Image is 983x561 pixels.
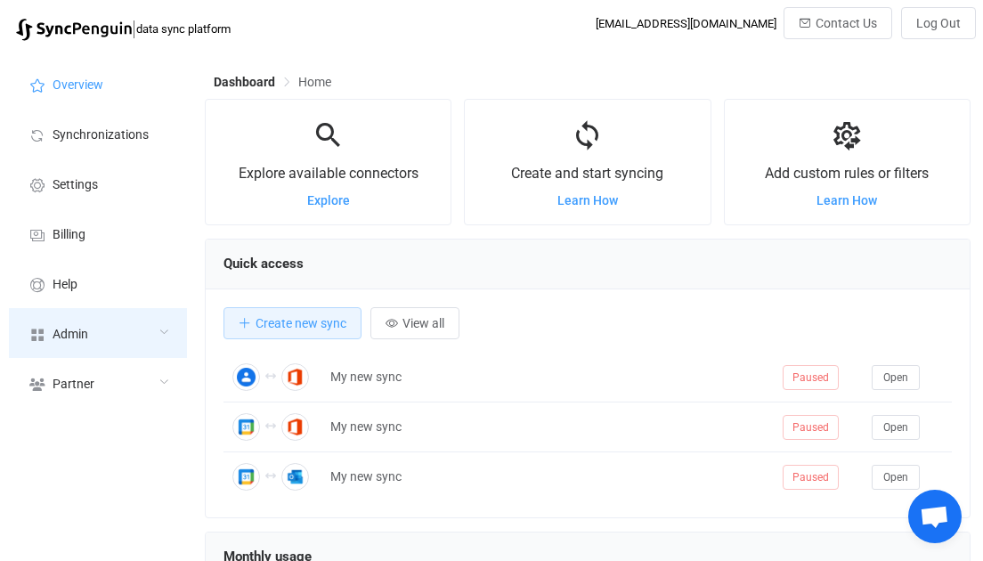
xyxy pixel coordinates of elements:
[307,193,350,207] a: Explore
[281,363,309,391] img: Office 365 Contacts
[321,467,774,487] div: My new sync
[765,165,929,182] span: Add custom rules or filters
[321,417,774,437] div: My new sync
[321,367,774,387] div: My new sync
[816,193,877,207] a: Learn How
[239,165,418,182] span: Explore available connectors
[402,316,444,330] span: View all
[232,413,260,441] img: Google Calendar Meetings
[53,228,85,242] span: Billing
[53,378,94,392] span: Partner
[223,307,362,339] button: Create new sync
[281,463,309,491] img: Outlook Calendar Meetings
[783,465,839,490] span: Paused
[872,469,920,484] a: Open
[816,16,877,30] span: Contact Us
[132,16,136,41] span: |
[883,371,908,384] span: Open
[872,419,920,434] a: Open
[872,465,920,490] button: Open
[53,128,149,142] span: Synchronizations
[783,415,839,440] span: Paused
[16,19,132,41] img: syncpenguin.svg
[908,490,962,543] a: Open chat
[916,16,961,30] span: Log Out
[370,307,459,339] button: View all
[883,471,908,484] span: Open
[872,365,920,390] button: Open
[256,316,346,330] span: Create new sync
[901,7,976,39] button: Log Out
[883,421,908,434] span: Open
[783,365,839,390] span: Paused
[232,363,260,391] img: Google Contacts
[223,256,304,272] span: Quick access
[16,16,231,41] a: |data sync platform
[136,22,231,36] span: data sync platform
[9,258,187,308] a: Help
[298,75,331,89] span: Home
[9,59,187,109] a: Overview
[596,17,776,30] div: [EMAIL_ADDRESS][DOMAIN_NAME]
[9,208,187,258] a: Billing
[9,109,187,159] a: Synchronizations
[53,178,98,192] span: Settings
[557,193,618,207] a: Learn How
[872,415,920,440] button: Open
[784,7,892,39] button: Contact Us
[872,370,920,384] a: Open
[53,328,88,342] span: Admin
[9,159,187,208] a: Settings
[214,76,331,88] div: Breadcrumb
[53,278,77,292] span: Help
[511,165,663,182] span: Create and start syncing
[214,75,275,89] span: Dashboard
[281,413,309,441] img: Office 365 Calendar Meetings
[232,463,260,491] img: Google Calendar Meetings
[53,78,103,93] span: Overview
